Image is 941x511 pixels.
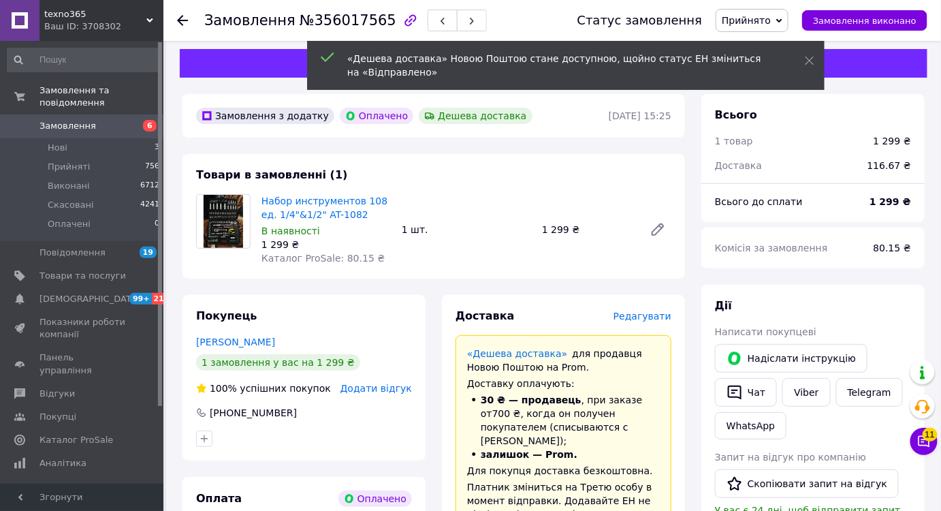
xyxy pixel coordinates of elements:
span: Аналітика [39,457,86,469]
span: Доставка [456,309,515,322]
span: Дії [715,299,732,312]
div: Замовлення з додатку [196,108,334,124]
div: 1 замовлення у вас на 1 299 ₴ [196,354,360,371]
div: Для покупця доставка безкоштовна. [467,464,660,478]
button: Чат з покупцем11 [910,428,938,455]
span: залишок — Prom. [481,449,577,460]
span: 19 [140,247,157,258]
span: Виконані [48,180,90,192]
span: Товари в замовленні (1) [196,168,348,181]
span: 99+ [129,293,152,305]
span: Доставка [715,160,762,171]
span: Написати покупцеві [715,326,816,337]
div: [PHONE_NUMBER] [208,406,298,420]
span: Додати відгук [340,383,412,394]
div: 1 шт. [396,220,537,239]
div: Повернутися назад [177,14,188,27]
button: Скопіювати запит на відгук [715,469,899,498]
div: 116.67 ₴ [859,151,919,181]
span: Показники роботи компанії [39,316,126,341]
div: Оплачено [340,108,413,124]
div: 1 299 ₴ [261,238,391,251]
span: Каталог ProSale [39,434,113,446]
span: 3 [155,142,159,154]
div: Доставку оплачують: [467,377,660,390]
span: Оплачені [48,218,91,230]
span: Нові [48,142,67,154]
div: «Дешева доставка» Новою Поштою стане доступною, щойно статус ЕН зміниться на «Відправлено» [347,52,771,79]
span: 80.15 ₴ [874,243,911,253]
span: 6 [143,120,157,131]
span: В наявності [261,226,320,236]
a: Редагувати [644,216,671,243]
span: Скасовані [48,199,94,211]
span: 30 ₴ — продавець [481,394,581,405]
span: Запит на відгук про компанію [715,452,866,463]
a: Viber [782,378,830,407]
input: Пошук [7,48,161,72]
span: Всього [715,108,757,121]
span: 1 товар [715,136,753,146]
span: Покупець [196,309,257,322]
span: 6712 [140,180,159,192]
div: Статус замовлення [577,14,703,27]
div: успішних покупок [196,382,331,395]
span: Покупці [39,411,76,423]
span: texno365 [44,8,146,20]
span: Комісія за замовлення [715,243,828,253]
a: «Дешева доставка» [467,348,567,359]
span: Замовлення [204,12,296,29]
span: 11 [923,428,938,442]
span: Товари та послуги [39,270,126,282]
span: Всього до сплати [715,196,803,207]
span: Відгуки [39,388,75,400]
div: Оплачено [338,491,412,507]
div: для продавця Новою Поштою на Prom. [467,347,660,374]
span: 756 [145,161,159,173]
span: 4241 [140,199,159,211]
a: Telegram [836,378,903,407]
span: Оплата [196,492,242,505]
span: Замовлення виконано [813,16,916,26]
button: Чат [715,378,777,407]
div: Ваш ID: 3708302 [44,20,163,33]
span: 100% [210,383,237,394]
span: Прийняті [48,161,90,173]
a: WhatsApp [715,412,786,439]
button: Замовлення виконано [802,10,927,31]
span: Замовлення [39,120,96,132]
a: [PERSON_NAME] [196,337,275,347]
img: Набор инструментов 108 ед. 1/4"&1/2" AT-1082 [204,195,244,248]
div: 1 299 ₴ [537,220,639,239]
time: [DATE] 15:25 [609,110,671,121]
b: 1 299 ₴ [870,196,911,207]
span: №356017565 [300,12,396,29]
li: , при заказе от 700 ₴ , когда он получен покупателем (списываются с [PERSON_NAME]); [467,393,660,448]
span: Прийнято [722,15,771,26]
div: 1 299 ₴ [874,134,911,148]
span: Замовлення та повідомлення [39,84,163,109]
a: Набор инструментов 108 ед. 1/4"&1/2" AT-1082 [261,196,387,220]
span: Каталог ProSale: 80.15 ₴ [261,253,385,264]
span: Повідомлення [39,247,106,259]
span: Панель управління [39,352,126,376]
div: Дешева доставка [419,108,532,124]
span: 0 [155,218,159,230]
span: Редагувати [613,311,671,322]
button: Надіслати інструкцію [715,344,867,373]
span: Управління сайтом [39,481,126,506]
span: [DEMOGRAPHIC_DATA] [39,293,140,305]
span: 21 [152,293,168,305]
